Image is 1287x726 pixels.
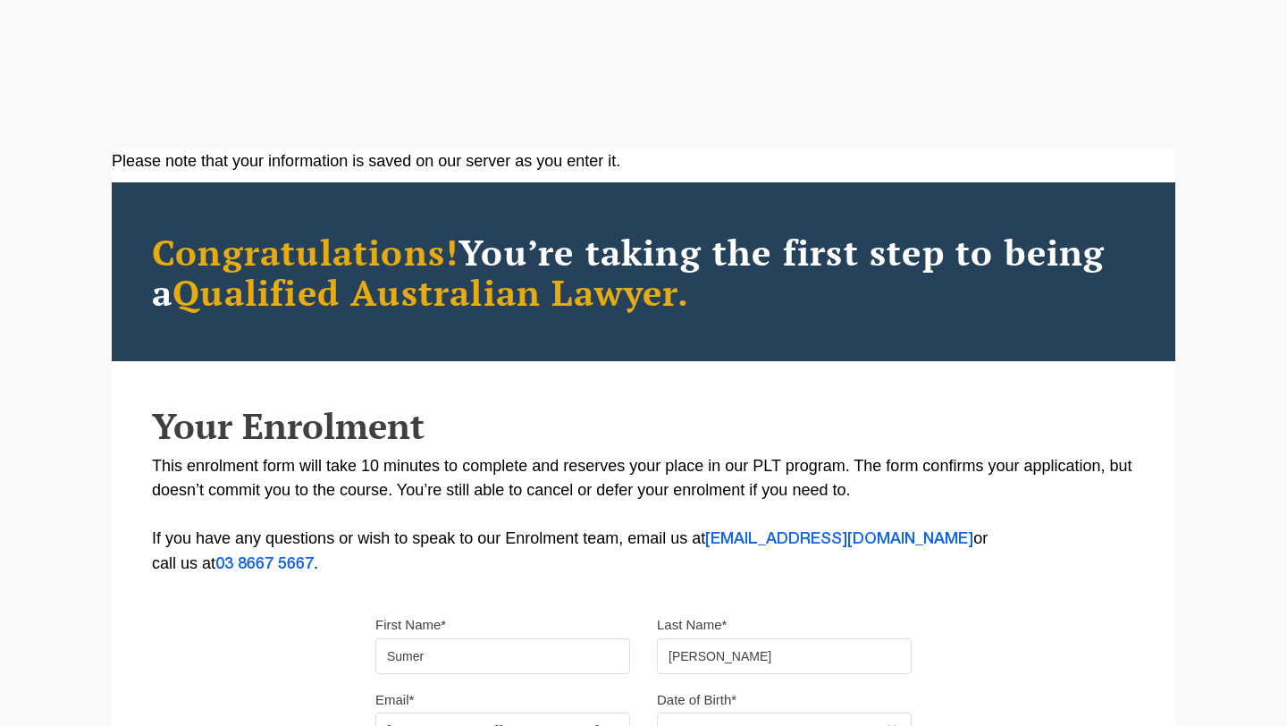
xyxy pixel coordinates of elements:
label: Date of Birth* [657,691,736,709]
p: This enrolment form will take 10 minutes to complete and reserves your place in our PLT program. ... [152,454,1135,577]
span: Congratulations! [152,228,458,275]
label: Email* [375,691,414,709]
input: First name [375,638,630,674]
input: Last name [657,638,912,674]
a: [EMAIL_ADDRESS][DOMAIN_NAME] [705,532,973,546]
a: 03 8667 5667 [215,557,314,571]
h2: You’re taking the first step to being a [152,232,1135,312]
h2: Your Enrolment [152,406,1135,445]
label: Last Name* [657,616,727,634]
label: First Name* [375,616,446,634]
div: Please note that your information is saved on our server as you enter it. [112,149,1175,173]
span: Qualified Australian Lawyer. [172,268,689,316]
